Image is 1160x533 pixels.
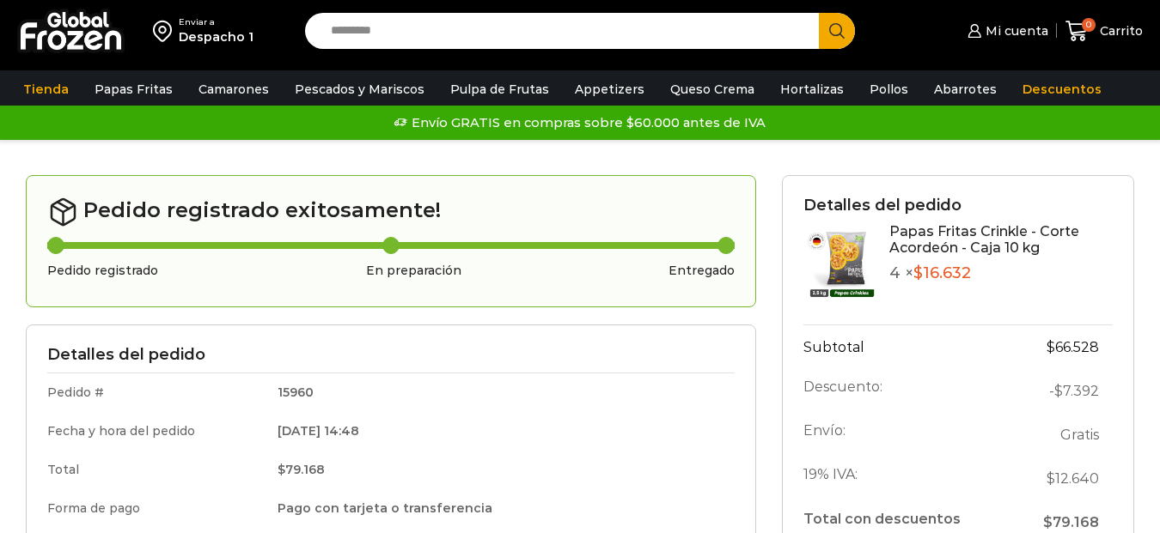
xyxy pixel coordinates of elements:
bdi: 79.168 [278,462,325,477]
a: Queso Crema [662,73,763,106]
div: Despacho 1 [179,28,253,45]
td: Forma de pago [47,489,266,528]
span: Carrito [1096,22,1143,39]
a: Tienda [15,73,77,106]
th: 19% IVA: [803,457,1010,500]
h2: Pedido registrado exitosamente! [47,197,735,227]
td: 15960 [266,373,735,412]
p: 4 × [889,264,1113,283]
th: Envío: [803,413,1010,457]
a: Camarones [190,73,278,106]
h3: Pedido registrado [47,263,158,278]
th: Descuento: [803,369,1010,413]
a: Hortalizas [772,73,852,106]
button: Search button [819,13,855,49]
a: Papas Fritas [86,73,181,106]
span: 79.168 [1043,514,1099,530]
span: 7.392 [1054,383,1099,399]
td: Pedido # [47,373,266,412]
span: $ [278,462,285,477]
span: 12.640 [1047,470,1099,487]
span: $ [913,263,923,282]
a: Papas Fritas Crinkle - Corte Acordeón - Caja 10 kg [889,223,1079,256]
span: $ [1047,339,1055,355]
a: Abarrotes [925,73,1005,106]
a: Pollos [861,73,917,106]
a: Pulpa de Frutas [442,73,558,106]
td: - [1010,369,1113,413]
th: Subtotal [803,324,1010,369]
h3: Detalles del pedido [47,346,735,365]
span: 0 [1082,18,1096,32]
img: address-field-icon.svg [153,16,179,45]
td: Gratis [1010,413,1113,457]
span: $ [1043,514,1053,530]
td: Total [47,451,266,489]
td: Pago con tarjeta o transferencia [266,489,735,528]
a: Descuentos [1014,73,1110,106]
h3: En preparación [366,263,461,278]
a: 0 Carrito [1065,11,1143,51]
a: Appetizers [566,73,653,106]
h3: Detalles del pedido [803,197,1113,215]
div: Enviar a [179,16,253,28]
a: Mi cuenta [963,14,1047,48]
span: $ [1047,470,1055,487]
td: [DATE] 14:48 [266,412,735,451]
span: Mi cuenta [981,22,1048,39]
bdi: 16.632 [913,263,971,282]
span: $ [1054,383,1063,399]
a: Pescados y Mariscos [286,73,433,106]
td: Fecha y hora del pedido [47,412,266,451]
bdi: 66.528 [1047,339,1099,355]
h3: Entregado [669,263,735,278]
